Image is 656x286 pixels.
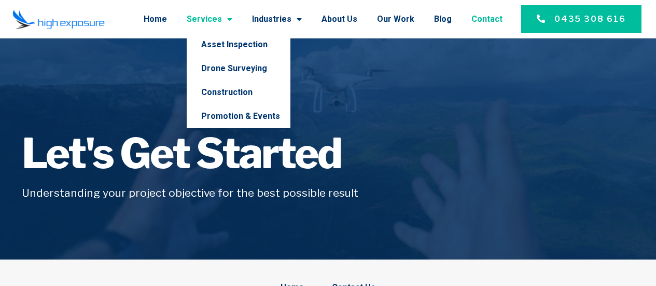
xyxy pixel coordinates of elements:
[187,57,290,80] a: Drone Surveying
[12,9,105,29] img: Final-Logo copy
[187,6,232,33] a: Services
[115,6,503,33] nav: Menu
[471,6,503,33] a: Contact
[144,6,167,33] a: Home
[377,6,414,33] a: Our Work
[434,6,452,33] a: Blog
[554,13,626,25] span: 0435 308 616
[187,33,290,57] a: Asset Inspection
[322,6,357,33] a: About Us
[252,6,302,33] a: Industries
[187,104,290,128] a: Promotion & Events
[22,133,634,174] h1: Let's Get Started
[22,185,634,201] h5: Understanding your project objective for the best possible result
[187,33,290,128] ul: Services
[187,80,290,104] a: Construction
[521,5,641,33] a: 0435 308 616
